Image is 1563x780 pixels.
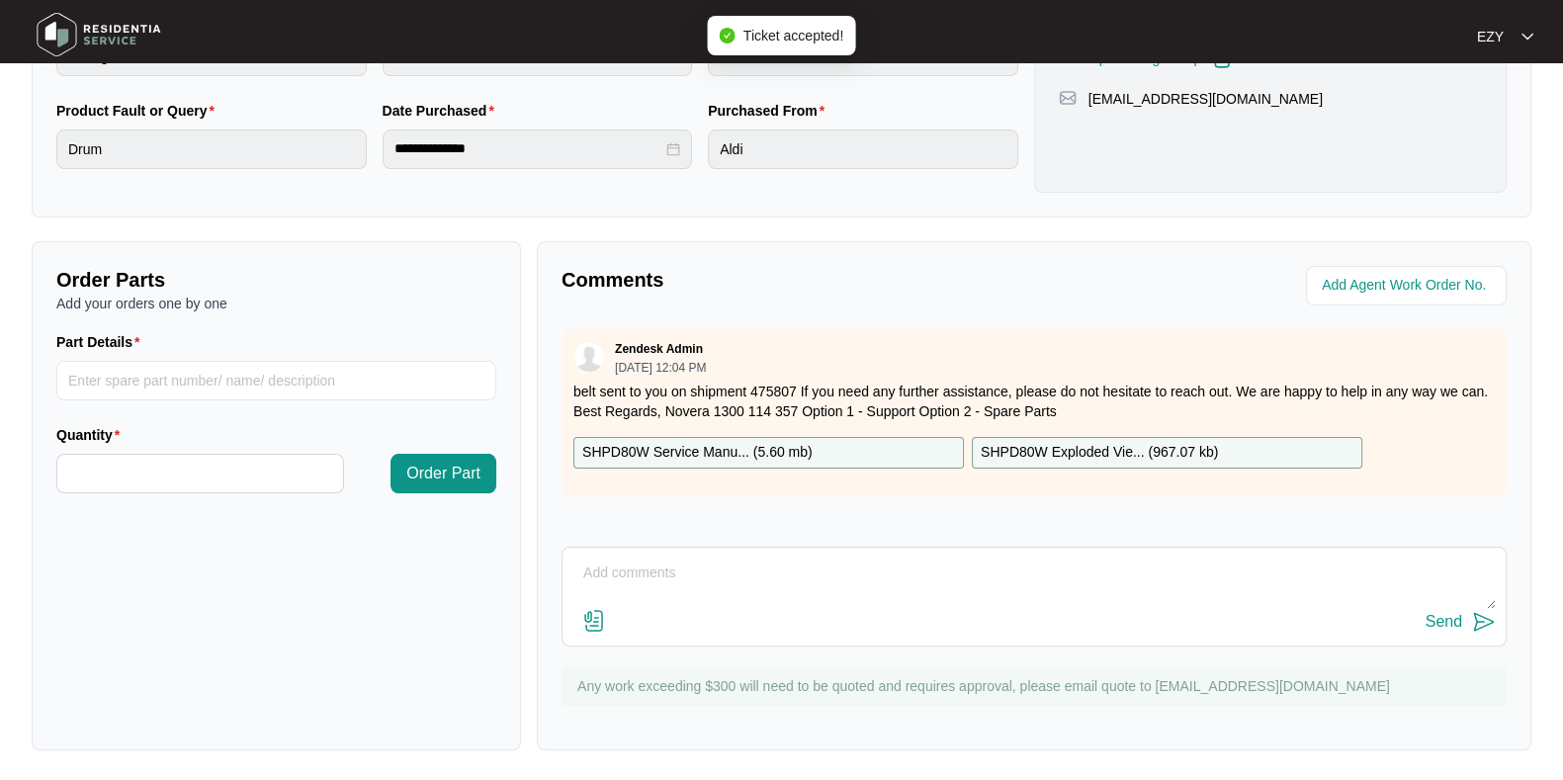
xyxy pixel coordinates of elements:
label: Part Details [56,332,148,352]
input: Product Fault or Query [56,130,367,169]
img: file-attachment-doc.svg [582,609,606,633]
img: residentia service logo [30,5,168,64]
button: Send [1426,609,1496,636]
p: SHPD80W Service Manu... ( 5.60 mb ) [582,442,813,464]
label: Purchased From [708,101,832,121]
input: Add Agent Work Order No. [1322,274,1495,298]
button: Order Part [391,454,496,493]
label: Quantity [56,425,128,445]
p: Add your orders one by one [56,294,496,313]
p: [EMAIL_ADDRESS][DOMAIN_NAME] [1088,89,1323,109]
div: Send [1426,613,1462,631]
p: SHPD80W Exploded Vie... ( 967.07 kb ) [981,442,1218,464]
img: map-pin [1059,89,1077,107]
img: user.svg [574,342,604,372]
input: Purchased From [708,130,1018,169]
p: Zendesk Admin [615,341,703,357]
p: belt sent to you on shipment 475807 If you need any further assistance, please do not hesitate to... [573,382,1495,421]
input: Date Purchased [394,138,663,159]
input: Quantity [57,455,343,492]
p: EZY [1477,27,1504,46]
p: [DATE] 12:04 PM [615,362,706,374]
p: Comments [562,266,1020,294]
p: Order Parts [56,266,496,294]
label: Date Purchased [383,101,502,121]
img: send-icon.svg [1472,610,1496,634]
p: Any work exceeding $300 will need to be quoted and requires approval, please email quote to [EMAI... [577,676,1497,696]
input: Part Details [56,361,496,400]
span: check-circle [720,28,736,43]
span: Ticket accepted! [743,28,843,43]
label: Product Fault or Query [56,101,222,121]
img: dropdown arrow [1521,32,1533,42]
span: Order Part [406,462,480,485]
